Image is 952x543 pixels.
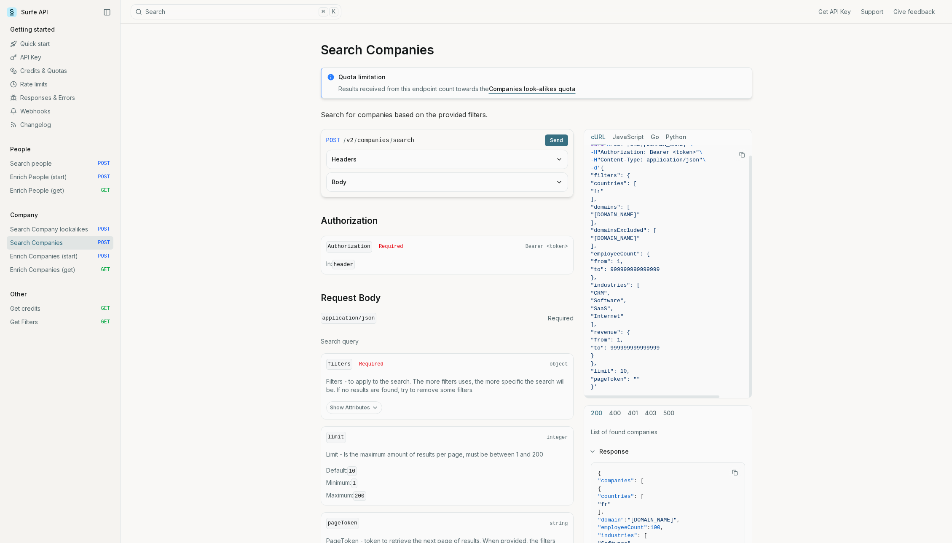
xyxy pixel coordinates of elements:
[612,129,644,145] button: JavaScript
[598,517,624,523] span: "domain"
[7,157,113,170] a: Search people POST
[338,85,747,93] p: Results received from this endpoint count towards the
[598,470,601,476] span: {
[893,8,935,16] a: Give feedback
[647,524,651,531] span: :
[329,7,338,16] kbd: K
[332,260,355,269] code: header
[321,292,381,304] a: Request Body
[98,253,110,260] span: POST
[598,493,634,500] span: "countries"
[677,517,680,523] span: ,
[591,188,604,194] span: "fr"
[326,450,568,459] p: Limit - Is the maximum amount of results per page, must be between 1 and 200
[598,501,611,508] span: "fr"
[327,173,568,191] button: Body
[357,136,389,145] code: companies
[526,243,568,250] span: Bearer <token>
[326,432,346,443] code: limit
[359,361,383,368] span: Required
[645,406,657,421] button: 403
[597,157,703,163] span: "Content-Type: application/json"
[550,361,568,368] span: object
[326,260,568,269] p: In:
[591,243,598,249] span: ],
[7,250,113,263] a: Enrich Companies (start) POST
[7,263,113,277] a: Enrich Companies (get) GET
[663,406,674,421] button: 500
[598,478,634,484] span: "companies"
[591,274,598,281] span: },
[591,306,614,312] span: "SaaS",
[591,235,640,242] span: "[DOMAIN_NAME]"
[131,4,341,19] button: Search⌘K
[98,174,110,180] span: POST
[591,313,624,320] span: "Internet"
[591,290,611,296] span: "CRM",
[7,118,113,132] a: Changelog
[591,376,640,382] span: "pageToken": ""
[591,368,630,374] span: "limit": 10,
[7,91,113,105] a: Responses & Errors
[343,136,346,145] span: /
[326,518,359,529] code: pageToken
[591,352,594,359] span: }
[101,319,110,325] span: GET
[591,258,624,265] span: "from": 1,
[818,8,851,16] a: Get API Key
[591,298,627,304] span: "Software",
[666,129,687,145] button: Python
[7,211,41,219] p: Company
[7,290,30,298] p: Other
[347,466,357,476] code: 10
[319,7,328,16] kbd: ⌘
[379,243,403,250] span: Required
[637,532,647,539] span: : [
[699,149,703,156] span: \
[584,441,752,462] button: Response
[346,136,354,145] code: v2
[98,239,110,246] span: POST
[7,170,113,184] a: Enrich People (start) POST
[545,134,568,146] button: Send
[650,524,660,531] span: 100
[98,226,110,233] span: POST
[101,187,110,194] span: GET
[326,466,568,476] span: Default :
[321,109,752,121] p: Search for companies based on the provided filters.
[591,345,660,351] span: "to": 999999999999999
[101,305,110,312] span: GET
[326,136,341,145] span: POST
[321,42,752,57] h1: Search Companies
[703,157,706,163] span: \
[591,165,598,171] span: -d
[354,136,357,145] span: /
[628,406,638,421] button: 401
[598,486,601,492] span: {
[591,251,650,257] span: "employeeCount": {
[591,428,745,436] p: List of found companies
[609,406,621,421] button: 400
[597,149,699,156] span: "Authorization: Bearer <token>"
[729,466,741,479] button: Copy Text
[591,384,598,390] span: }'
[591,329,630,336] span: "revenue": {
[597,165,604,171] span: '{
[591,266,660,273] span: "to": 999999999999999
[591,172,630,179] span: "filters": {
[327,150,568,169] button: Headers
[351,478,358,488] code: 1
[326,359,353,370] code: filters
[7,37,113,51] a: Quick start
[7,78,113,91] a: Rate limits
[591,129,606,145] button: cURL
[326,377,568,394] p: Filters - to apply to the search. The more filters uses, the more specific the search will be. If...
[7,51,113,64] a: API Key
[591,220,598,226] span: ],
[7,315,113,329] a: Get Filters GET
[591,227,657,234] span: "domainsExcluded": [
[591,321,598,328] span: ],
[326,401,382,414] button: Show Attributes
[7,236,113,250] a: Search Companies POST
[353,491,366,501] code: 200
